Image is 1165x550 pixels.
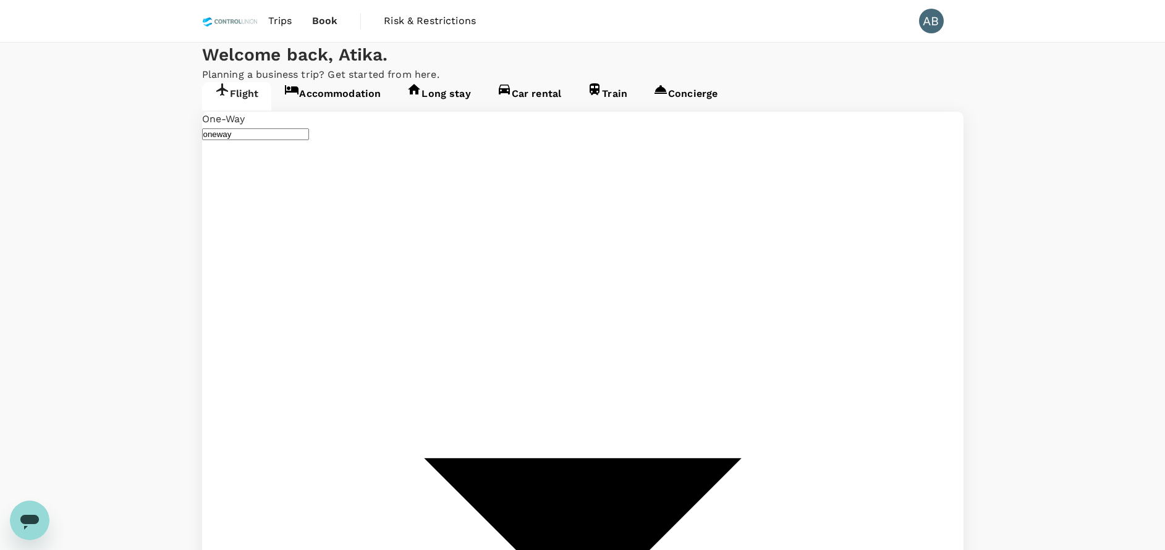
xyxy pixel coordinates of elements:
[202,67,964,82] p: Planning a business trip? Get started from here.
[202,7,258,35] img: Control Union Malaysia Sdn. Bhd.
[312,14,338,28] span: Book
[384,14,476,28] span: Risk & Restrictions
[574,82,640,110] a: Train
[202,43,964,67] div: Welcome back , Atika .
[268,14,292,28] span: Trips
[202,112,964,127] div: One-Way
[484,82,575,110] a: Car rental
[919,9,944,33] div: AB
[394,82,483,110] a: Long stay
[202,82,272,110] a: Flight
[10,501,49,540] iframe: Button to launch messaging window, conversation in progress
[271,82,394,110] a: Accommodation
[640,82,731,110] a: Concierge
